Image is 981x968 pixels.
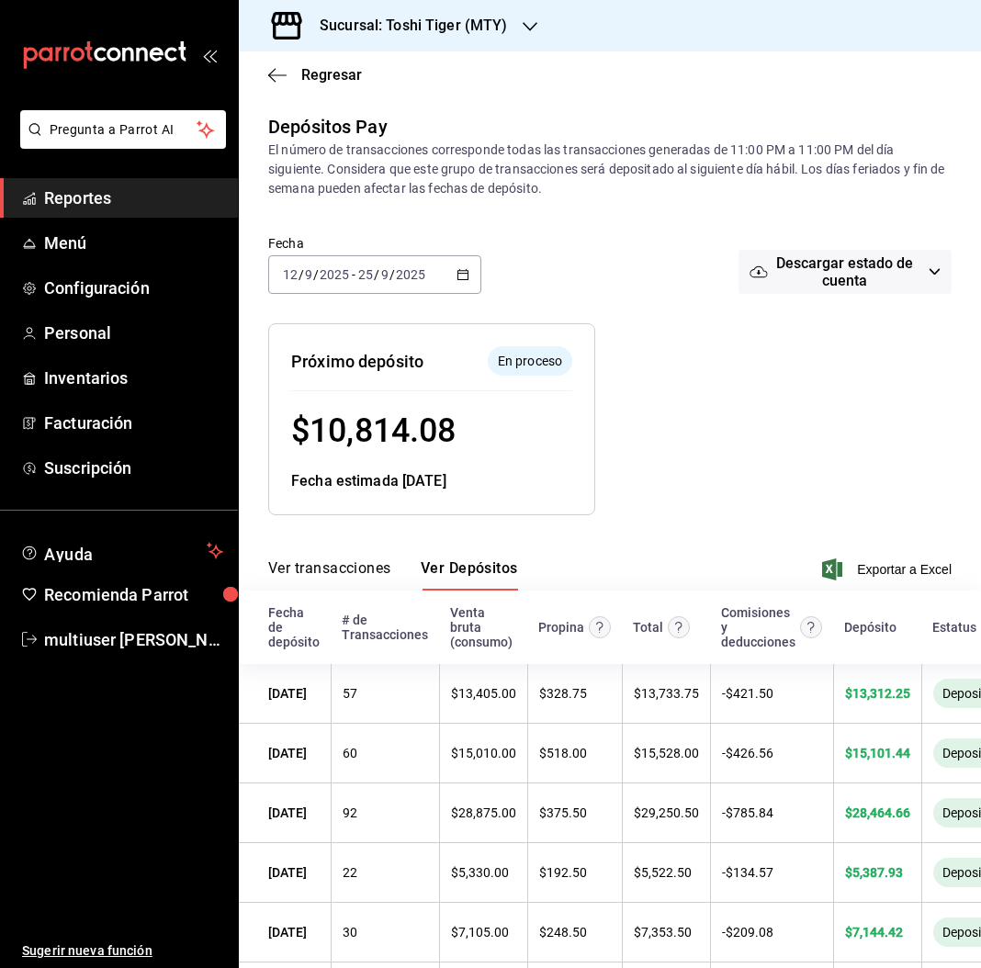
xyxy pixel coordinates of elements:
[239,724,331,783] td: [DATE]
[331,724,439,783] td: 60
[768,254,921,289] span: Descargar estado de cuenta
[539,925,587,940] span: $ 248.50
[589,616,611,638] svg: Las propinas mostradas excluyen toda configuración de retención.
[451,805,516,820] span: $ 28,875.00
[845,925,903,940] span: $ 7,144.42
[395,267,426,282] input: ----
[380,267,389,282] input: --
[44,321,223,345] span: Personal
[301,66,362,84] span: Regresar
[451,746,516,760] span: $ 15,010.00
[488,346,572,376] div: El depósito aún no se ha enviado a tu cuenta bancaria.
[721,605,795,649] div: Comisiones y deducciones
[634,746,699,760] span: $ 15,528.00
[800,616,822,638] svg: Contempla comisión de ventas y propinas, IVA, cancelaciones y devoluciones.
[202,48,217,62] button: open_drawer_menu
[268,141,952,198] div: El número de transacciones corresponde todas las transacciones generadas de 11:00 PM a 11:00 PM d...
[44,456,223,480] span: Suscripción
[374,267,379,282] span: /
[634,686,699,701] span: $ 13,733.75
[331,903,439,962] td: 30
[539,746,587,760] span: $ 518.00
[668,616,690,638] svg: Este monto equivale al total de la venta más otros abonos antes de aplicar comisión e IVA.
[722,805,773,820] span: - $ 785.84
[291,349,423,374] div: Próximo depósito
[845,746,910,760] span: $ 15,101.44
[313,267,319,282] span: /
[722,746,773,760] span: - $ 426.56
[722,686,773,701] span: - $ 421.50
[44,411,223,435] span: Facturación
[539,686,587,701] span: $ 328.75
[291,411,456,450] span: $ 10,814.08
[352,267,355,282] span: -
[268,237,481,250] label: Fecha
[50,120,197,140] span: Pregunta a Parrot AI
[268,605,320,649] div: Fecha de depósito
[826,558,952,580] button: Exportar a Excel
[342,613,428,642] div: # de Transacciones
[44,582,223,607] span: Recomienda Parrot
[421,559,518,591] button: Ver Depósitos
[13,133,226,152] a: Pregunta a Parrot AI
[490,352,569,371] span: En proceso
[357,267,374,282] input: --
[20,110,226,149] button: Pregunta a Parrot AI
[239,664,331,724] td: [DATE]
[268,559,518,591] div: navigation tabs
[44,186,223,210] span: Reportes
[634,925,692,940] span: $ 7,353.50
[268,113,388,141] div: Depósitos Pay
[44,627,223,652] span: multiuser [PERSON_NAME]
[239,783,331,843] td: [DATE]
[451,686,516,701] span: $ 13,405.00
[282,267,299,282] input: --
[539,805,587,820] span: $ 375.50
[239,903,331,962] td: [DATE]
[268,66,362,84] button: Regresar
[845,686,910,701] span: $ 13,312.25
[305,15,508,37] h3: Sucursal: Toshi Tiger (MTY)
[845,805,910,820] span: $ 28,464.66
[722,925,773,940] span: - $ 209.08
[539,865,587,880] span: $ 192.50
[389,267,395,282] span: /
[319,267,350,282] input: ----
[44,231,223,255] span: Menú
[634,865,692,880] span: $ 5,522.50
[44,276,223,300] span: Configuración
[268,559,391,591] button: Ver transacciones
[450,605,516,649] div: Venta bruta (consumo)
[331,843,439,903] td: 22
[44,366,223,390] span: Inventarios
[845,865,903,880] span: $ 5,387.93
[633,620,663,635] div: Total
[538,620,584,635] div: Propina
[451,925,509,940] span: $ 7,105.00
[44,540,199,562] span: Ayuda
[634,805,699,820] span: $ 29,250.50
[331,664,439,724] td: 57
[304,267,313,282] input: --
[22,941,223,961] span: Sugerir nueva función
[722,865,773,880] span: - $ 134.57
[451,865,509,880] span: $ 5,330.00
[739,250,952,294] button: Descargar estado de cuenta
[932,620,976,635] div: Estatus
[331,783,439,843] td: 92
[299,267,304,282] span: /
[844,620,896,635] div: Depósito
[239,843,331,903] td: [DATE]
[291,470,572,492] div: Fecha estimada [DATE]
